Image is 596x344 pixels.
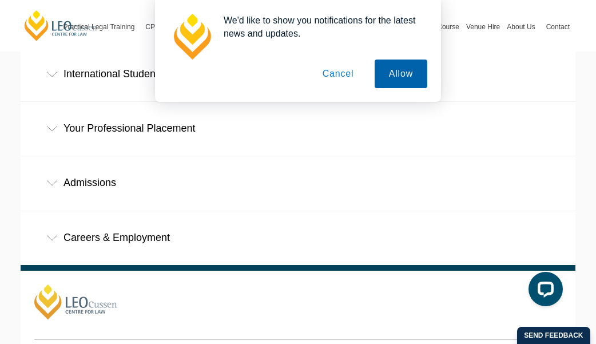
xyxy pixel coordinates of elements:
[34,284,117,320] a: [PERSON_NAME]
[21,156,575,209] div: Admissions
[214,14,427,40] div: We'd like to show you notifications for the latest news and updates.
[21,102,575,155] div: Your Professional Placement
[21,211,575,264] div: Careers & Employment
[169,14,214,60] img: notification icon
[375,60,427,88] button: Allow
[519,267,567,315] iframe: LiveChat chat widget
[308,60,368,88] button: Cancel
